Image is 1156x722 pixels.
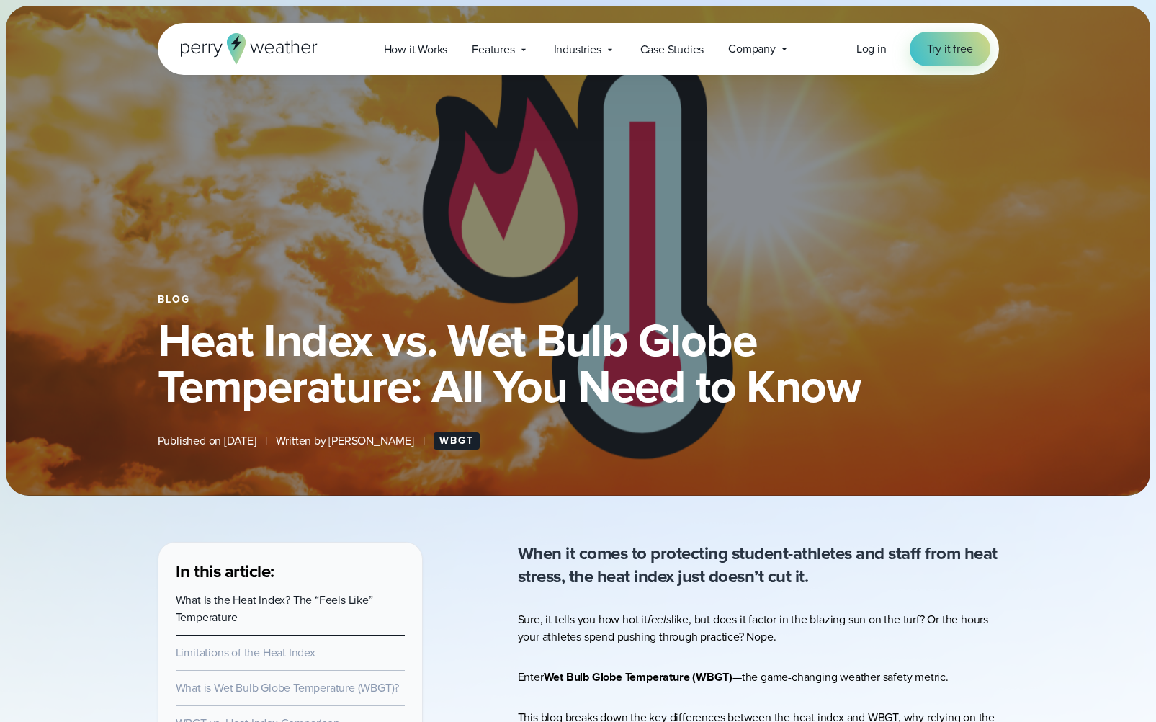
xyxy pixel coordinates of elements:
p: Sure, it tells you how hot it like, but does it factor in the blazing sun on the turf? Or the hou... [518,611,999,646]
span: Case Studies [640,41,704,58]
a: How it Works [372,35,460,64]
a: Log in [856,40,887,58]
p: Enter —the game-changing weather safety metric. [518,669,999,686]
span: Company [728,40,776,58]
div: Blog [158,294,999,306]
span: | [265,432,267,450]
a: Try it free [910,32,990,66]
span: How it Works [384,41,448,58]
span: Features [472,41,514,58]
a: Case Studies [628,35,717,64]
p: When it comes to protecting student-athletes and staff from heat stress, the heat index just does... [518,542,999,588]
em: feels [648,611,671,628]
strong: Wet Bulb Globe Temperature (WBGT) [544,669,732,685]
a: Limitations of the Heat Index [176,644,315,661]
span: Written by [PERSON_NAME] [276,432,414,450]
span: Published on [DATE] [158,432,256,450]
span: | [423,432,425,450]
a: What Is the Heat Index? The “Feels Like” Temperature [176,592,373,625]
span: Log in [856,40,887,57]
h3: In this article: [176,560,405,583]
span: Industries [554,41,601,58]
a: WBGT [434,432,480,450]
a: What is Wet Bulb Globe Temperature (WBGT)? [176,679,400,696]
span: Try it free [927,40,973,58]
h1: Heat Index vs. Wet Bulb Globe Temperature: All You Need to Know [158,317,999,409]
